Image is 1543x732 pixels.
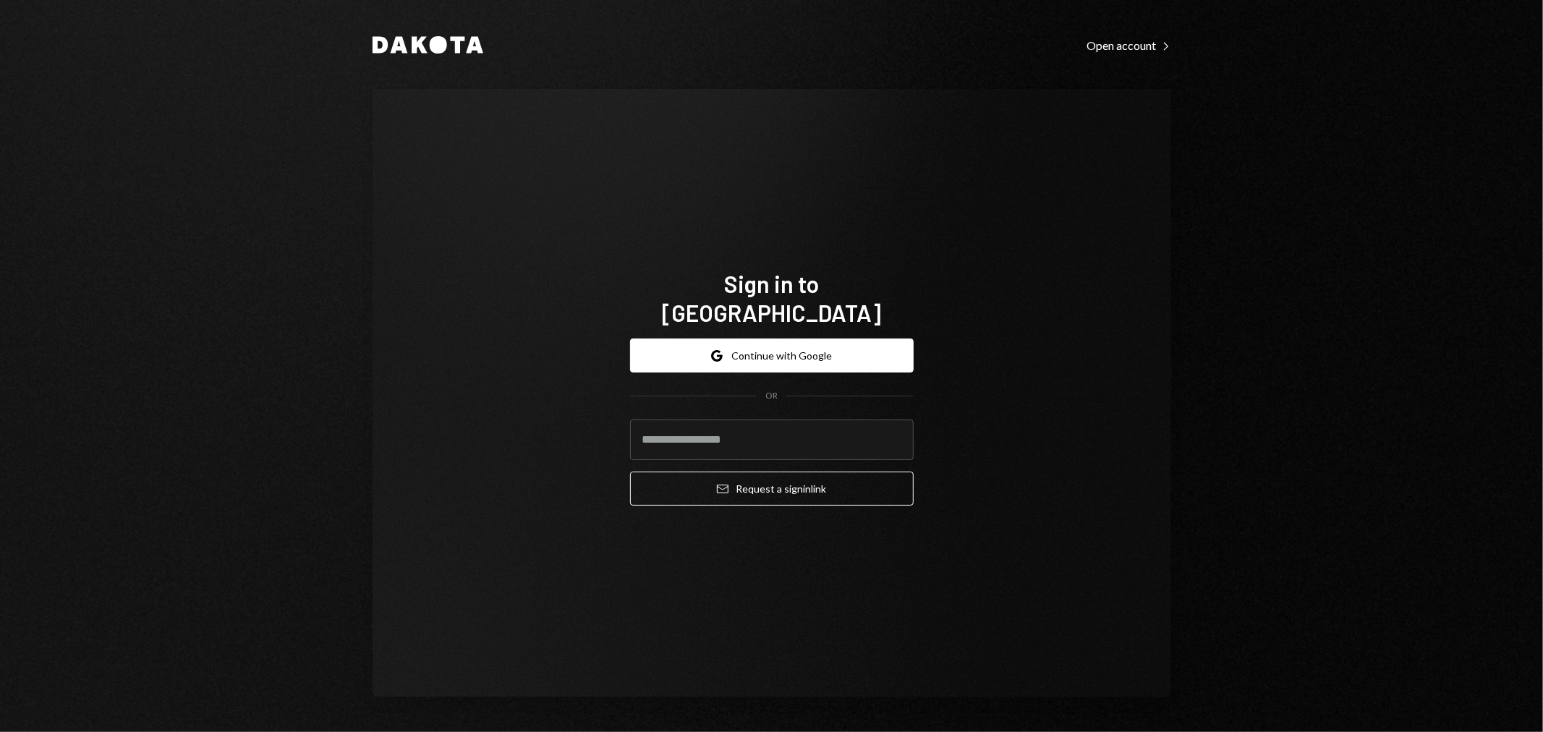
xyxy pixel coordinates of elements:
[765,390,778,402] div: OR
[630,269,914,327] h1: Sign in to [GEOGRAPHIC_DATA]
[1087,37,1171,53] a: Open account
[630,339,914,373] button: Continue with Google
[630,472,914,506] button: Request a signinlink
[1087,38,1171,53] div: Open account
